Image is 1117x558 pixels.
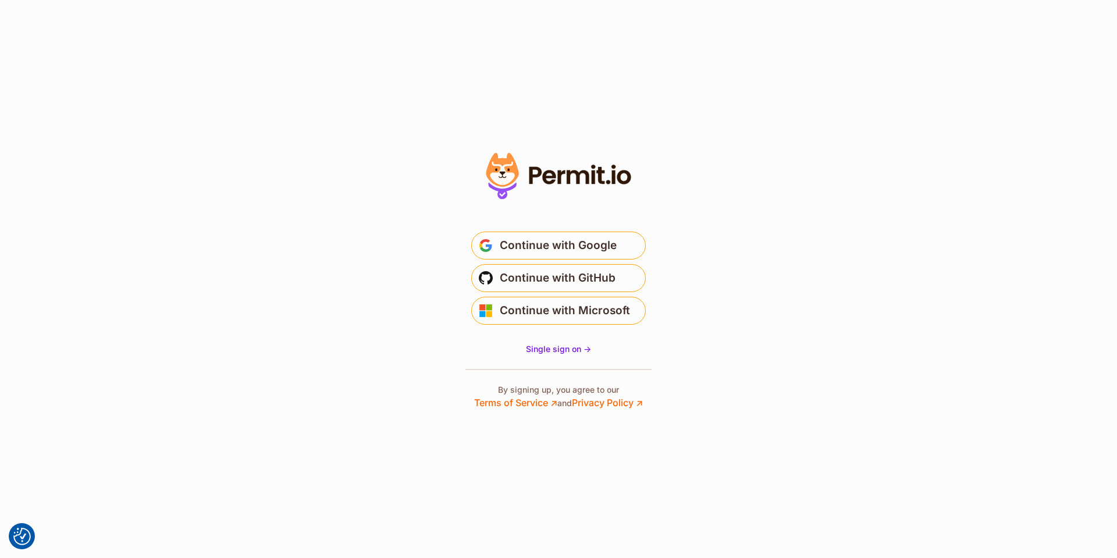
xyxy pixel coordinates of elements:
span: Continue with Google [500,236,617,255]
a: Terms of Service ↗ [474,397,557,408]
p: By signing up, you agree to our and [474,384,643,410]
span: Continue with Microsoft [500,301,630,320]
button: Continue with Microsoft [471,297,646,325]
button: Continue with GitHub [471,264,646,292]
img: Revisit consent button [13,528,31,545]
span: Single sign on -> [526,344,591,354]
a: Privacy Policy ↗ [572,397,643,408]
button: Consent Preferences [13,528,31,545]
a: Single sign on -> [526,343,591,355]
span: Continue with GitHub [500,269,616,287]
button: Continue with Google [471,232,646,260]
